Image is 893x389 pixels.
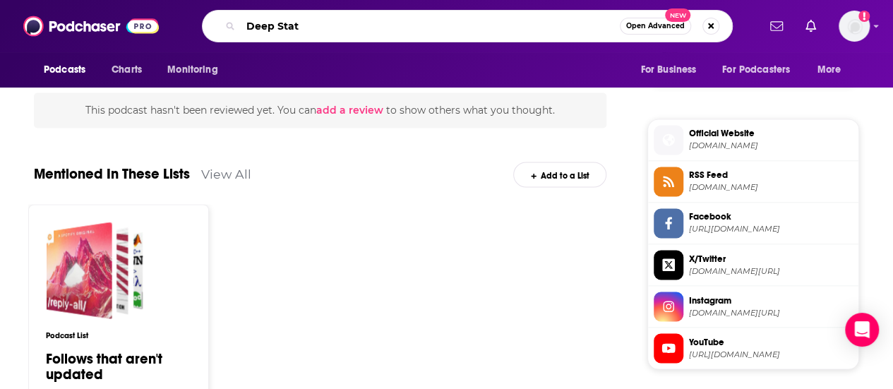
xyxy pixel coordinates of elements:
[167,60,217,80] span: Monitoring
[839,11,870,42] span: Logged in as AtriaBooks
[689,294,853,306] span: Instagram
[46,351,191,382] a: Follows that aren't updated
[839,11,870,42] img: User Profile
[34,165,190,183] a: Mentioned In These Lists
[713,56,810,83] button: open menu
[689,182,853,193] span: audioboom.com
[689,140,853,151] span: politicon.com
[46,222,143,319] a: Follows that aren't updated
[626,23,685,30] span: Open Advanced
[654,208,853,238] a: Facebook[URL][DOMAIN_NAME]
[85,104,555,116] span: This podcast hasn't been reviewed yet. You can to show others what you thought.
[44,60,85,80] span: Podcasts
[689,335,853,348] span: YouTube
[640,60,696,80] span: For Business
[654,250,853,280] a: X/Twitter[DOMAIN_NAME][URL]
[23,13,159,40] img: Podchaser - Follow, Share and Rate Podcasts
[513,162,606,186] div: Add to a List
[689,265,853,276] span: twitter.com/Politicon
[34,56,104,83] button: open menu
[722,60,790,80] span: For Podcasters
[689,252,853,265] span: X/Twitter
[845,313,879,347] div: Open Intercom Messenger
[157,56,236,83] button: open menu
[316,102,383,118] button: add a review
[858,11,870,22] svg: Add a profile image
[765,14,789,38] a: Show notifications dropdown
[689,169,853,181] span: RSS Feed
[808,56,859,83] button: open menu
[800,14,822,38] a: Show notifications dropdown
[817,60,841,80] span: More
[620,18,691,35] button: Open AdvancedNew
[689,307,853,318] span: instagram.com/politicon
[689,349,853,359] span: https://www.youtube.com/@Politicon
[689,127,853,140] span: Official Website
[201,167,251,181] a: View All
[654,292,853,321] a: Instagram[DOMAIN_NAME][URL]
[654,125,853,155] a: Official Website[DOMAIN_NAME]
[689,210,853,223] span: Facebook
[46,330,191,340] h3: Podcast List
[665,8,690,22] span: New
[102,56,150,83] a: Charts
[839,11,870,42] button: Show profile menu
[689,224,853,234] span: https://www.facebook.com/Politicon
[654,167,853,196] a: RSS Feed[DOMAIN_NAME]
[630,56,714,83] button: open menu
[241,15,620,37] input: Search podcasts, credits, & more...
[202,10,733,42] div: Search podcasts, credits, & more...
[112,60,142,80] span: Charts
[654,333,853,363] a: YouTube[URL][DOMAIN_NAME]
